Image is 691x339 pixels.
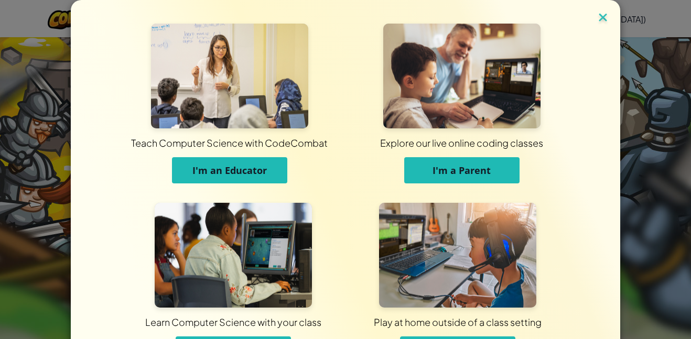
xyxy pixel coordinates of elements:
img: close icon [596,10,610,26]
button: I'm a Parent [404,157,520,183]
img: For Educators [151,24,308,128]
img: For Individuals [379,203,536,308]
button: I'm an Educator [172,157,287,183]
img: For Students [155,203,312,308]
img: For Parents [383,24,541,128]
span: I'm an Educator [192,164,267,177]
span: I'm a Parent [433,164,491,177]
